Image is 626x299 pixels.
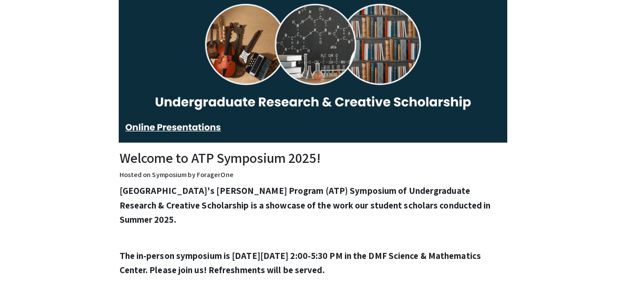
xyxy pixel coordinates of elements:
[6,46,164,293] iframe: Chat
[120,170,507,180] p: Hosted on Symposium by ForagerOne
[120,250,481,276] strong: The in-person symposium is [DATE][DATE] 2:00-5:30 PM in the DMF Science & Mathematics Center. Ple...
[120,149,507,166] h2: Welcome to ATP Symposium 2025!
[120,185,491,225] strong: [GEOGRAPHIC_DATA]'s [PERSON_NAME] Program (ATP) Symposium of Undergraduate Research & Creative Sc...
